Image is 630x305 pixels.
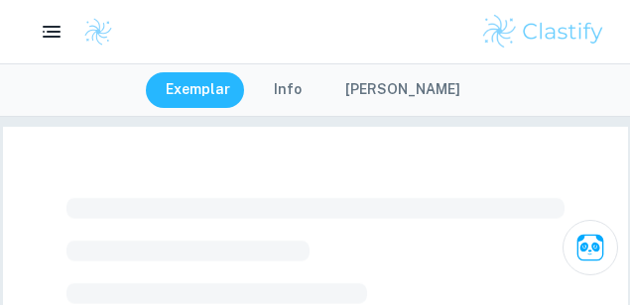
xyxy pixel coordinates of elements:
[146,72,250,108] button: Exemplar
[325,72,480,108] button: [PERSON_NAME]
[254,72,321,108] button: Info
[563,220,618,275] button: Ask Clai
[83,17,113,47] img: Clastify logo
[480,12,606,51] img: Clastify logo
[71,17,113,47] a: Clastify logo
